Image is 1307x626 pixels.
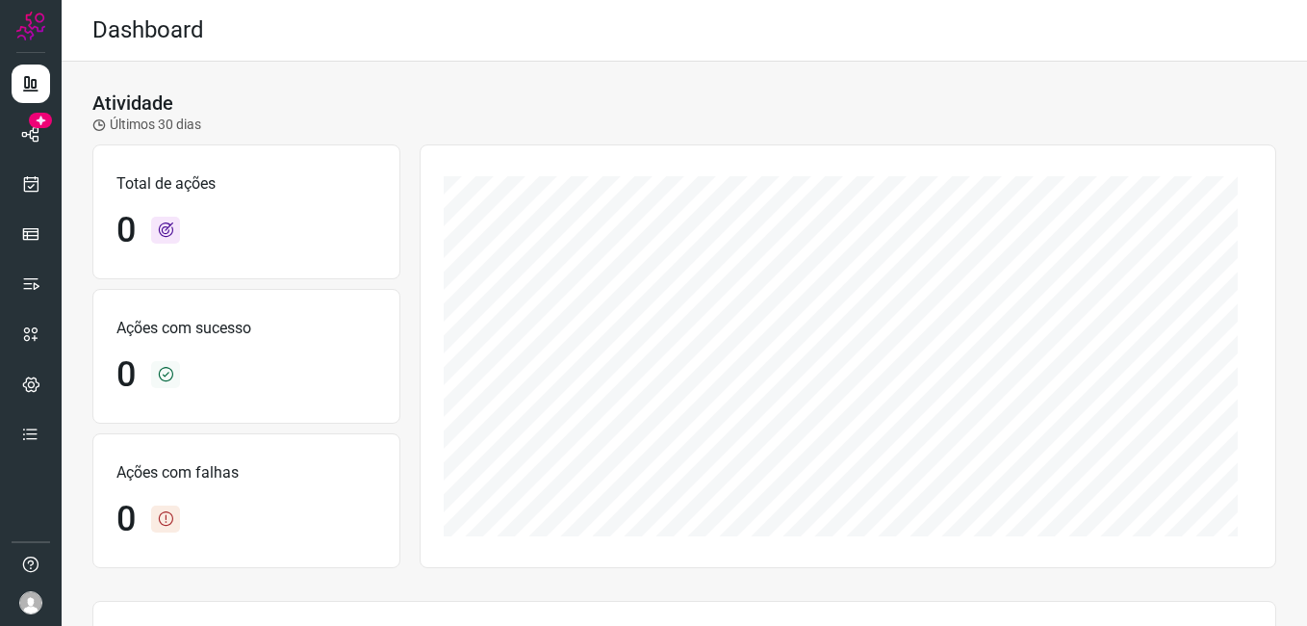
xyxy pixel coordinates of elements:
[16,12,45,40] img: Logo
[116,210,136,251] h1: 0
[19,591,42,614] img: avatar-user-boy.jpg
[116,172,376,196] p: Total de ações
[92,16,204,44] h2: Dashboard
[92,91,173,115] h3: Atividade
[116,461,376,484] p: Ações com falhas
[116,354,136,396] h1: 0
[92,115,201,135] p: Últimos 30 dias
[116,499,136,540] h1: 0
[116,317,376,340] p: Ações com sucesso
